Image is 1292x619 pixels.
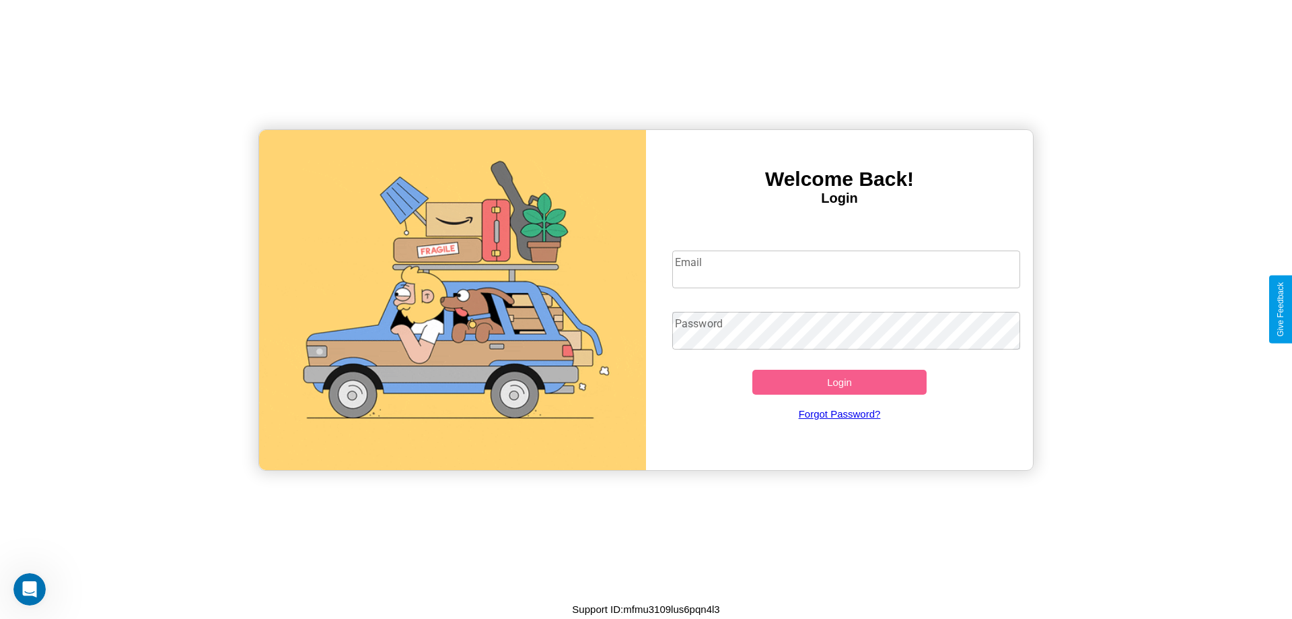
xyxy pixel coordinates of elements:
iframe: Intercom live chat [13,573,46,606]
div: Give Feedback [1276,282,1285,337]
h4: Login [646,191,1033,206]
h3: Welcome Back! [646,168,1033,191]
p: Support ID: mfmu3109lus6pqn4l3 [572,600,719,618]
button: Login [752,370,927,395]
a: Forgot Password? [666,395,1014,433]
img: gif [259,130,646,470]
